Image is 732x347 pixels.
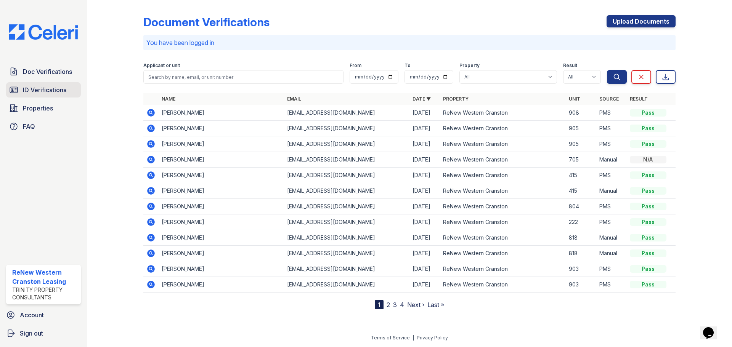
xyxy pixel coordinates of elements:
[440,277,565,293] td: ReNew Western Cranston
[630,140,666,148] div: Pass
[159,121,284,136] td: [PERSON_NAME]
[350,62,361,69] label: From
[566,277,596,293] td: 903
[596,121,627,136] td: PMS
[284,183,409,199] td: [EMAIL_ADDRESS][DOMAIN_NAME]
[409,246,440,261] td: [DATE]
[6,82,81,98] a: ID Verifications
[417,335,448,341] a: Privacy Policy
[284,214,409,230] td: [EMAIL_ADDRESS][DOMAIN_NAME]
[630,234,666,241] div: Pass
[440,261,565,277] td: ReNew Western Cranston
[440,168,565,183] td: ReNew Western Cranston
[440,121,565,136] td: ReNew Western Cranston
[409,277,440,293] td: [DATE]
[630,203,666,210] div: Pass
[607,15,676,27] a: Upload Documents
[387,301,390,309] a: 2
[284,246,409,261] td: [EMAIL_ADDRESS][DOMAIN_NAME]
[409,183,440,199] td: [DATE]
[440,105,565,121] td: ReNew Western Cranston
[596,277,627,293] td: PMS
[427,301,444,309] a: Last »
[400,301,404,309] a: 4
[566,152,596,168] td: 705
[459,62,480,69] label: Property
[409,214,440,230] td: [DATE]
[12,268,78,286] div: ReNew Western Cranston Leasing
[159,261,284,277] td: [PERSON_NAME]
[393,301,397,309] a: 3
[700,317,724,339] iframe: chat widget
[159,246,284,261] td: [PERSON_NAME]
[284,199,409,214] td: [EMAIL_ADDRESS][DOMAIN_NAME]
[596,199,627,214] td: PMS
[407,301,424,309] a: Next ›
[405,62,411,69] label: To
[440,199,565,214] td: ReNew Western Cranston
[143,15,270,29] div: Document Verifications
[566,230,596,246] td: 818
[440,214,565,230] td: ReNew Western Cranston
[6,64,81,79] a: Doc Verifications
[159,230,284,246] td: [PERSON_NAME]
[630,218,666,226] div: Pass
[3,24,84,40] img: CE_Logo_Blue-a8612792a0a2168367f1c8372b55b34899dd931a85d93a1a3d3e32e68fde9ad4.png
[159,277,284,293] td: [PERSON_NAME]
[413,96,431,102] a: Date ▼
[630,187,666,195] div: Pass
[409,168,440,183] td: [DATE]
[630,109,666,117] div: Pass
[20,329,43,338] span: Sign out
[569,96,580,102] a: Unit
[159,168,284,183] td: [PERSON_NAME]
[375,300,384,309] div: 1
[6,101,81,116] a: Properties
[596,261,627,277] td: PMS
[596,168,627,183] td: PMS
[630,265,666,273] div: Pass
[3,326,84,341] a: Sign out
[3,307,84,323] a: Account
[284,277,409,293] td: [EMAIL_ADDRESS][DOMAIN_NAME]
[409,105,440,121] td: [DATE]
[409,152,440,168] td: [DATE]
[159,214,284,230] td: [PERSON_NAME]
[284,105,409,121] td: [EMAIL_ADDRESS][DOMAIN_NAME]
[159,136,284,152] td: [PERSON_NAME]
[371,335,410,341] a: Terms of Service
[596,105,627,121] td: PMS
[159,199,284,214] td: [PERSON_NAME]
[440,246,565,261] td: ReNew Western Cranston
[630,156,666,163] div: N/A
[159,152,284,168] td: [PERSON_NAME]
[630,171,666,179] div: Pass
[143,70,344,84] input: Search by name, email, or unit number
[630,96,648,102] a: Result
[596,214,627,230] td: PMS
[409,261,440,277] td: [DATE]
[596,136,627,152] td: PMS
[443,96,469,102] a: Property
[440,183,565,199] td: ReNew Western Cranston
[159,183,284,199] td: [PERSON_NAME]
[440,152,565,168] td: ReNew Western Cranston
[563,62,577,69] label: Result
[599,96,619,102] a: Source
[162,96,175,102] a: Name
[596,183,627,199] td: Manual
[630,249,666,257] div: Pass
[284,230,409,246] td: [EMAIL_ADDRESS][DOMAIN_NAME]
[284,168,409,183] td: [EMAIL_ADDRESS][DOMAIN_NAME]
[159,105,284,121] td: [PERSON_NAME]
[23,122,35,131] span: FAQ
[566,168,596,183] td: 415
[566,105,596,121] td: 908
[440,136,565,152] td: ReNew Western Cranston
[566,261,596,277] td: 903
[284,136,409,152] td: [EMAIL_ADDRESS][DOMAIN_NAME]
[566,136,596,152] td: 905
[566,183,596,199] td: 415
[287,96,301,102] a: Email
